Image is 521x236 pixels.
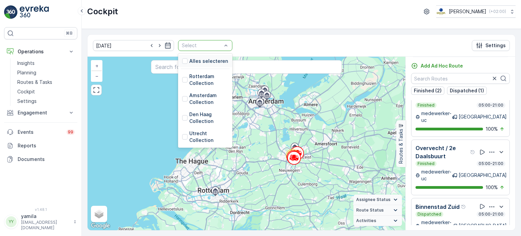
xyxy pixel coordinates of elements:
[89,221,112,230] img: Google
[414,87,442,94] p: Finished (2)
[17,88,35,95] p: Cockpit
[189,92,228,106] p: Amsterdam Collection
[450,87,484,94] p: Dispatched (1)
[18,109,64,116] p: Engagement
[92,61,102,71] a: Zoom In
[421,62,463,69] p: Add Ad Hoc Route
[21,220,70,231] p: [EMAIL_ADDRESS][DOMAIN_NAME]
[189,130,228,144] p: Utrecht Collection
[356,197,390,202] span: Assignee Status
[4,213,77,231] button: YYyamila[EMAIL_ADDRESS][DOMAIN_NAME]
[353,216,402,226] summary: Activities
[189,58,228,65] p: Alles selecteren
[20,5,49,19] img: logo_light-DOdMpM7g.png
[461,204,466,210] div: Help Tooltip Icon
[417,161,435,166] p: Finished
[18,156,75,163] p: Documents
[4,125,77,139] a: Events99
[95,63,98,69] span: +
[17,98,37,105] p: Settings
[182,42,222,49] p: Select
[447,87,487,95] button: Dispatched (1)
[478,212,504,217] p: 05:00-21:00
[489,9,506,14] p: ( +02:00 )
[353,205,402,216] summary: Route Status
[92,71,102,81] a: Zoom Out
[411,87,444,95] button: Finished (2)
[18,142,75,149] p: Reports
[4,106,77,120] button: Engagement
[447,95,452,101] div: Help Tooltip Icon
[459,222,507,229] p: [GEOGRAPHIC_DATA]
[417,212,442,217] p: Dispatched
[4,152,77,166] a: Documents
[411,73,510,84] input: Search Routes
[4,5,18,19] img: logo
[411,62,463,69] a: Add Ad Hoc Route
[17,60,35,67] p: Insights
[4,207,77,212] span: v 1.48.1
[66,31,73,36] p: ⌘B
[286,149,299,162] div: 16
[95,73,99,79] span: −
[68,129,73,135] p: 99
[478,103,504,108] p: 05:00-21:00
[92,206,107,221] a: Layers
[486,126,498,132] p: 100 %
[398,129,404,164] p: Routes & Tasks
[189,73,228,87] p: Rotterdam Collection
[87,6,118,17] p: Cockpit
[189,111,228,125] p: Den Haag Collection
[421,219,452,233] p: medewerker-uc
[417,103,435,108] p: Finished
[416,203,460,211] p: Binnenstad Zuid
[356,218,376,223] span: Activities
[15,96,77,106] a: Settings
[17,79,52,86] p: Routes & Tasks
[421,168,452,182] p: medewerker-uc
[151,60,342,74] input: Search for tasks or a location
[449,8,486,15] p: [PERSON_NAME]
[353,195,402,205] summary: Assignee Status
[416,144,469,160] p: Overvecht / 2e Daalsbuurt
[93,40,174,51] input: dd/mm/yyyy
[470,149,476,155] div: Help Tooltip Icon
[15,87,77,96] a: Cockpit
[18,48,64,55] p: Operations
[17,69,36,76] p: Planning
[21,213,70,220] p: yamila
[436,5,516,18] button: [PERSON_NAME](+02:00)
[459,113,507,120] p: [GEOGRAPHIC_DATA]
[486,184,498,191] p: 100 %
[15,58,77,68] a: Insights
[4,139,77,152] a: Reports
[89,221,112,230] a: Open this area in Google Maps (opens a new window)
[18,129,62,135] p: Events
[15,68,77,77] a: Planning
[459,172,507,179] p: [GEOGRAPHIC_DATA]
[6,216,17,227] div: YY
[15,77,77,87] a: Routes & Tasks
[478,161,504,166] p: 05:00-21:00
[472,40,510,51] button: Settings
[436,8,446,15] img: basis-logo_rgb2x.png
[356,207,384,213] span: Route Status
[4,45,77,58] button: Operations
[421,110,452,124] p: medewerker-uc
[485,42,506,49] p: Settings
